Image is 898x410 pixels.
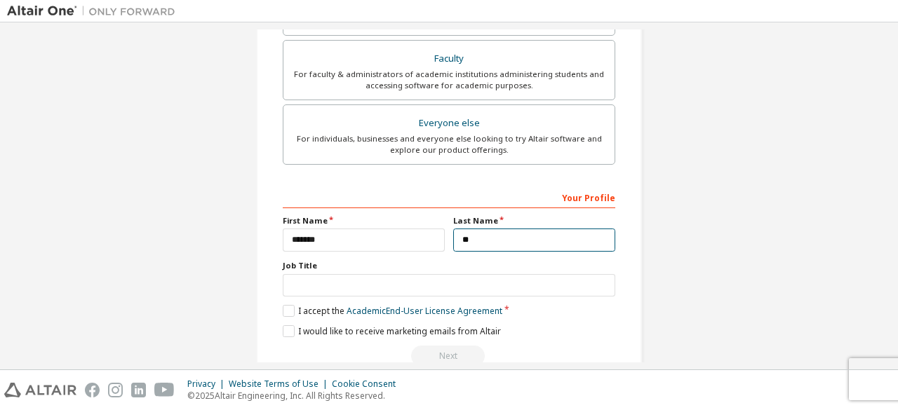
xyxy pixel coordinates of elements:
[292,49,606,69] div: Faculty
[283,346,615,367] div: You need to provide your academic email
[4,383,76,397] img: altair_logo.svg
[283,186,615,208] div: Your Profile
[283,325,501,337] label: I would like to receive marketing emails from Altair
[453,215,615,226] label: Last Name
[154,383,175,397] img: youtube.svg
[283,305,502,317] label: I accept the
[332,378,404,390] div: Cookie Consent
[292,133,606,156] div: For individuals, businesses and everyone else looking to try Altair software and explore our prod...
[229,378,332,390] div: Website Terms of Use
[7,4,182,18] img: Altair One
[187,378,229,390] div: Privacy
[85,383,100,397] img: facebook.svg
[292,69,606,91] div: For faculty & administrators of academic institutions administering students and accessing softwa...
[131,383,146,397] img: linkedin.svg
[108,383,123,397] img: instagram.svg
[283,215,445,226] label: First Name
[347,305,502,317] a: Academic End-User License Agreement
[292,114,606,133] div: Everyone else
[283,260,615,271] label: Job Title
[187,390,404,402] p: © 2025 Altair Engineering, Inc. All Rights Reserved.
